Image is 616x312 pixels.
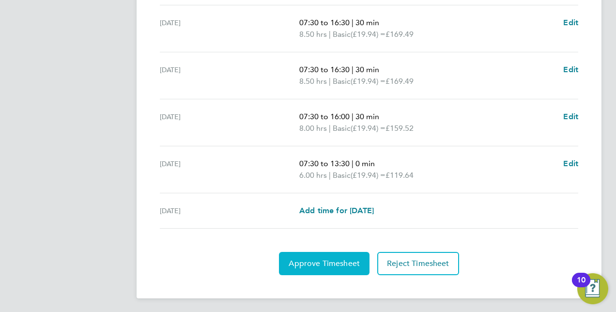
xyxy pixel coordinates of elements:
[385,77,414,86] span: £169.49
[385,171,414,180] span: £119.64
[387,259,449,268] span: Reject Timesheet
[355,159,375,168] span: 0 min
[279,252,370,275] button: Approve Timesheet
[563,159,578,168] span: Edit
[577,280,585,293] div: 10
[355,18,379,27] span: 30 min
[333,76,351,87] span: Basic
[299,171,327,180] span: 6.00 hrs
[299,77,327,86] span: 8.50 hrs
[352,112,354,121] span: |
[563,112,578,121] span: Edit
[299,112,350,121] span: 07:30 to 16:00
[563,18,578,27] span: Edit
[299,205,374,217] a: Add time for [DATE]
[563,17,578,29] a: Edit
[563,158,578,170] a: Edit
[577,273,608,304] button: Open Resource Center, 10 new notifications
[351,124,385,133] span: (£19.94) =
[333,29,351,40] span: Basic
[333,123,351,134] span: Basic
[299,65,350,74] span: 07:30 to 16:30
[299,18,350,27] span: 07:30 to 16:30
[299,206,374,215] span: Add time for [DATE]
[352,18,354,27] span: |
[289,259,360,268] span: Approve Timesheet
[351,77,385,86] span: (£19.94) =
[377,252,459,275] button: Reject Timesheet
[351,171,385,180] span: (£19.94) =
[329,171,331,180] span: |
[352,159,354,168] span: |
[299,124,327,133] span: 8.00 hrs
[563,64,578,76] a: Edit
[160,64,299,87] div: [DATE]
[352,65,354,74] span: |
[329,77,331,86] span: |
[299,159,350,168] span: 07:30 to 13:30
[563,65,578,74] span: Edit
[563,111,578,123] a: Edit
[355,65,379,74] span: 30 min
[160,17,299,40] div: [DATE]
[160,111,299,134] div: [DATE]
[333,170,351,181] span: Basic
[160,158,299,181] div: [DATE]
[299,30,327,39] span: 8.50 hrs
[355,112,379,121] span: 30 min
[329,124,331,133] span: |
[351,30,385,39] span: (£19.94) =
[160,205,299,217] div: [DATE]
[329,30,331,39] span: |
[385,30,414,39] span: £169.49
[385,124,414,133] span: £159.52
